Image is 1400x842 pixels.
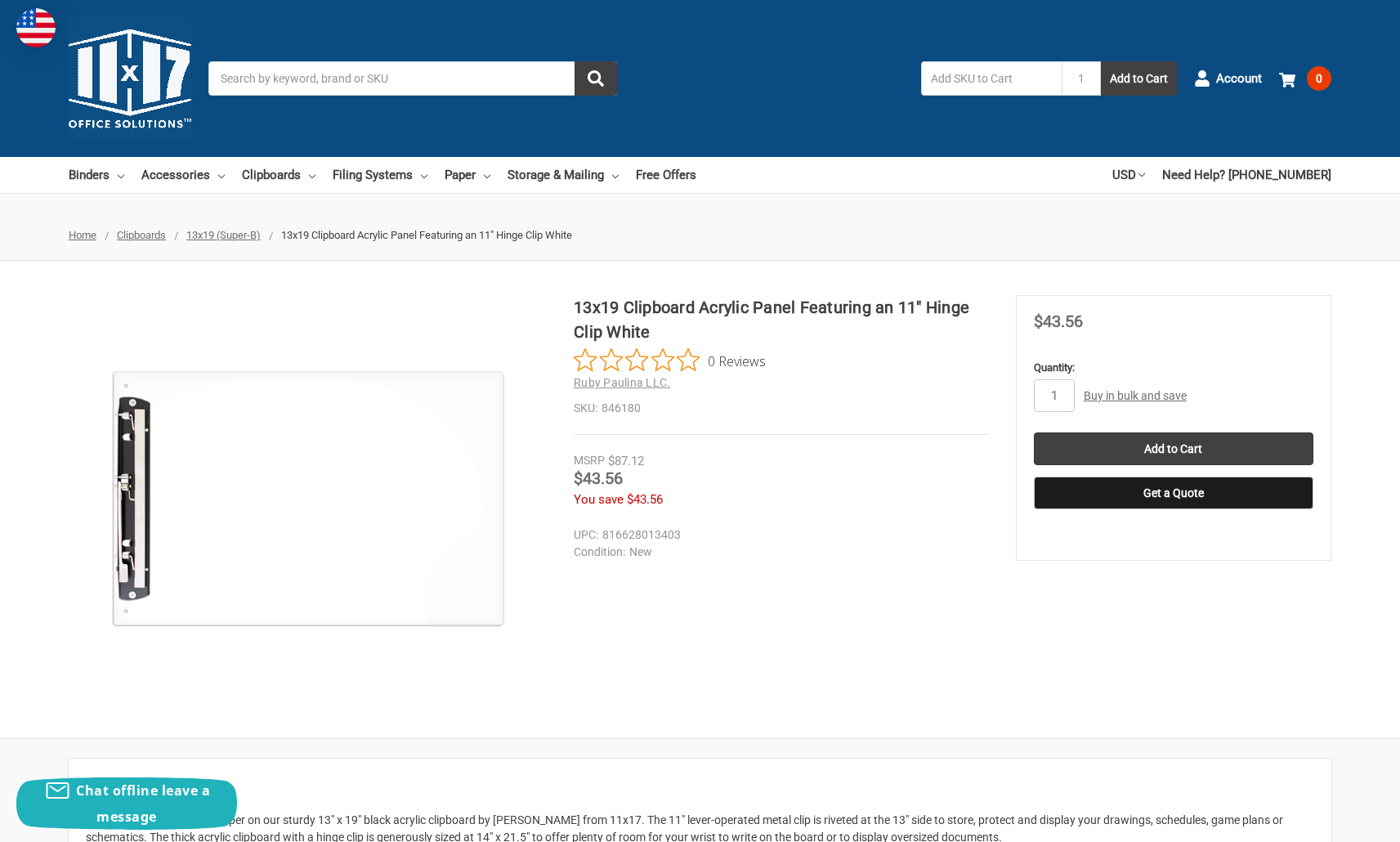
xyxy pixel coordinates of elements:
span: 0 [1307,66,1331,91]
span: Chat offline leave a message [76,782,210,826]
h1: 13x19 Clipboard Acrylic Panel Featuring an 11" Hinge Clip White [574,295,989,344]
span: You save [574,492,624,507]
img: 13x19 Clipboard Acrylic Panel Featuring an 11" Hinge Clip White [104,295,512,704]
button: Get a Quote [1034,477,1313,509]
a: Binders [69,157,124,193]
a: Storage & Mailing [508,157,619,193]
img: 11x17.com [69,17,191,140]
a: USD [1112,157,1145,193]
a: Clipboards [242,157,315,193]
button: Rated 0 out of 5 stars from 0 reviews. Jump to reviews. [574,348,766,373]
img: duty and tax information for United States [16,8,56,47]
a: Ruby Paulina LLC. [574,376,670,389]
a: Accessories [141,157,225,193]
a: Filing Systems [333,157,427,193]
dd: 816628013403 [574,526,982,544]
button: Add to Cart [1101,61,1177,96]
a: Paper [445,157,490,193]
button: Chat offline leave a message [16,777,237,830]
span: Account [1216,69,1262,88]
span: 13x19 Clipboard Acrylic Panel Featuring an 11" Hinge Clip White [281,229,572,241]
a: Account [1194,57,1262,100]
a: Buy in bulk and save [1084,389,1187,402]
label: Quantity: [1034,360,1313,376]
a: Need Help? [PHONE_NUMBER] [1162,157,1331,193]
a: 0 [1279,57,1331,100]
div: MSRP [574,452,605,469]
span: $43.56 [1034,311,1083,331]
input: Search by keyword, brand or SKU [208,61,617,96]
dd: 846180 [574,400,989,417]
span: $87.12 [608,454,644,468]
span: $43.56 [574,468,623,488]
input: Add to Cart [1034,432,1313,465]
dt: SKU: [574,400,597,417]
input: Add SKU to Cart [921,61,1062,96]
dd: New [574,544,982,561]
a: Free Offers [636,157,696,193]
a: Home [69,229,96,241]
dt: UPC: [574,526,598,544]
h2: Description [86,776,1314,800]
span: $43.56 [627,492,663,507]
a: Clipboards [117,229,166,241]
a: 13x19 (Super-B) [186,229,261,241]
iframe: Google Customer Reviews [1265,798,1400,842]
dt: Condition: [574,544,625,561]
span: 0 Reviews [708,348,766,373]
